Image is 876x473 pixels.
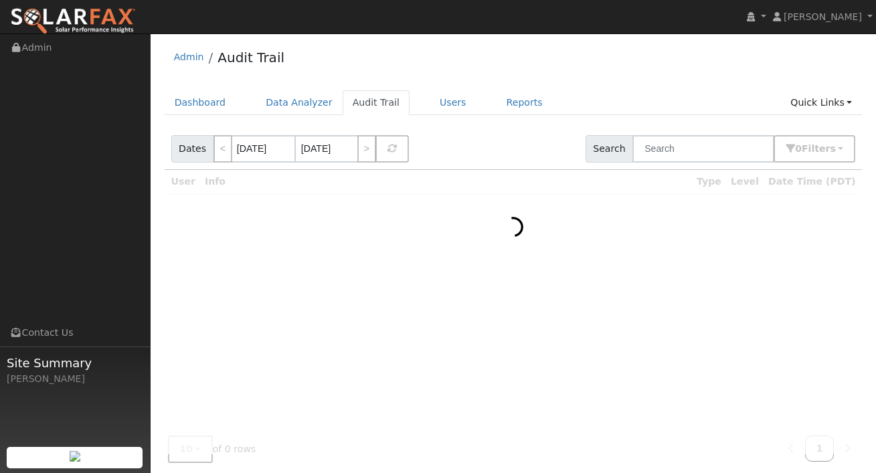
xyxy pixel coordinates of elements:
img: retrieve [70,451,80,462]
span: s [830,143,835,154]
a: Audit Trail [343,90,410,115]
a: Dashboard [165,90,236,115]
span: Search [586,135,633,163]
button: Refresh [375,135,409,163]
span: 10 [180,444,193,454]
img: SolarFax [10,7,136,35]
a: Data Analyzer [256,90,343,115]
a: Users [430,90,476,115]
a: Audit Trail [217,50,284,66]
a: Reports [497,90,553,115]
a: Quick Links [780,90,862,115]
div: [PERSON_NAME] [7,372,143,386]
span: [PERSON_NAME] [784,11,862,22]
a: Admin [174,52,204,62]
input: Search [632,135,774,163]
span: Dates [171,135,214,163]
a: < [213,135,232,163]
button: 0Filters [774,135,855,163]
a: > [357,135,376,163]
span: Site Summary [7,354,143,372]
span: Filter [802,143,836,154]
